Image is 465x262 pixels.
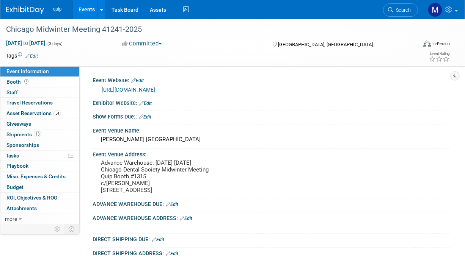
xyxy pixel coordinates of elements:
div: DIRECT SHIPPING ADDRESS: [93,248,450,257]
div: Event Format [385,39,450,51]
a: Shipments13 [0,129,79,140]
span: ROI, Objectives & ROO [6,195,57,201]
a: [URL][DOMAIN_NAME] [102,87,155,93]
span: [GEOGRAPHIC_DATA], [GEOGRAPHIC_DATA] [278,42,373,47]
span: Staff [6,89,18,95]
a: more [0,214,79,224]
span: Sponsorships [6,142,39,148]
span: 13 [34,131,41,137]
span: Booth [6,79,30,85]
img: Format-Inperson.png [423,41,431,47]
td: Toggle Event Tabs [64,224,80,234]
a: Attachments [0,203,79,214]
a: Booth [0,77,79,87]
div: [PERSON_NAME] [GEOGRAPHIC_DATA] [98,134,444,145]
div: DIRECT SHIPPING DUE: [93,234,450,243]
span: Search [393,7,411,13]
a: Edit [166,251,178,256]
a: ROI, Objectives & ROO [0,193,79,203]
div: Event Website: [93,75,450,84]
a: Edit [131,78,144,83]
span: to [22,40,29,46]
span: Budget [6,184,24,190]
a: Staff [0,87,79,98]
span: Tasks [6,153,19,159]
a: Travel Reservations [0,98,79,108]
button: Committed [119,40,165,48]
a: Edit [152,237,164,242]
a: Budget [0,182,79,192]
img: Mikaela Quintero [428,3,442,17]
div: ADVANCE WAREHOUSE DUE: [93,198,450,208]
div: Exhibitor Website: [93,97,450,107]
a: Edit [25,53,38,59]
span: 54 [53,111,61,116]
span: [DATE] [DATE] [6,40,46,47]
img: ExhibitDay [6,6,44,14]
a: Edit [166,202,178,207]
a: Edit [180,216,192,221]
td: Tags [6,52,38,59]
span: Asset Reservations [6,110,61,116]
span: Booth not reserved yet [23,79,30,84]
span: Event Information [6,68,49,74]
a: Event Information [0,66,79,76]
span: Attachments [6,205,37,211]
a: Sponsorships [0,140,79,150]
div: Show Forms Due:: [93,111,450,121]
span: Playbook [6,163,28,169]
span: Travel Reservations [6,100,53,106]
div: ADVANCE WAREHOUSE ADDRESS: [93,212,450,222]
a: Search [383,3,418,17]
td: Personalize Event Tab Strip [51,224,64,234]
a: Giveaways [0,119,79,129]
span: Misc. Expenses & Credits [6,173,66,179]
a: Misc. Expenses & Credits [0,172,79,182]
div: Event Venue Address: [93,149,450,158]
div: In-Person [432,41,450,47]
div: Event Venue Name: [93,125,450,134]
span: quip [53,6,61,12]
a: Playbook [0,161,79,171]
div: Event Rating [429,52,449,56]
a: Edit [139,101,152,106]
span: (3 days) [47,41,63,46]
a: Edit [139,114,151,120]
span: Shipments [6,131,41,137]
span: more [5,216,17,222]
a: Tasks [0,151,79,161]
a: Asset Reservations54 [0,108,79,119]
span: Giveaways [6,121,31,127]
div: Chicago Midwinter Meeting 41241-2025 [3,23,412,36]
pre: Advance Warehouse: [DATE]-[DATE] Chicago Dental Society Midwinter Meeting Quip Booth #1315 c/[PER... [101,159,233,193]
